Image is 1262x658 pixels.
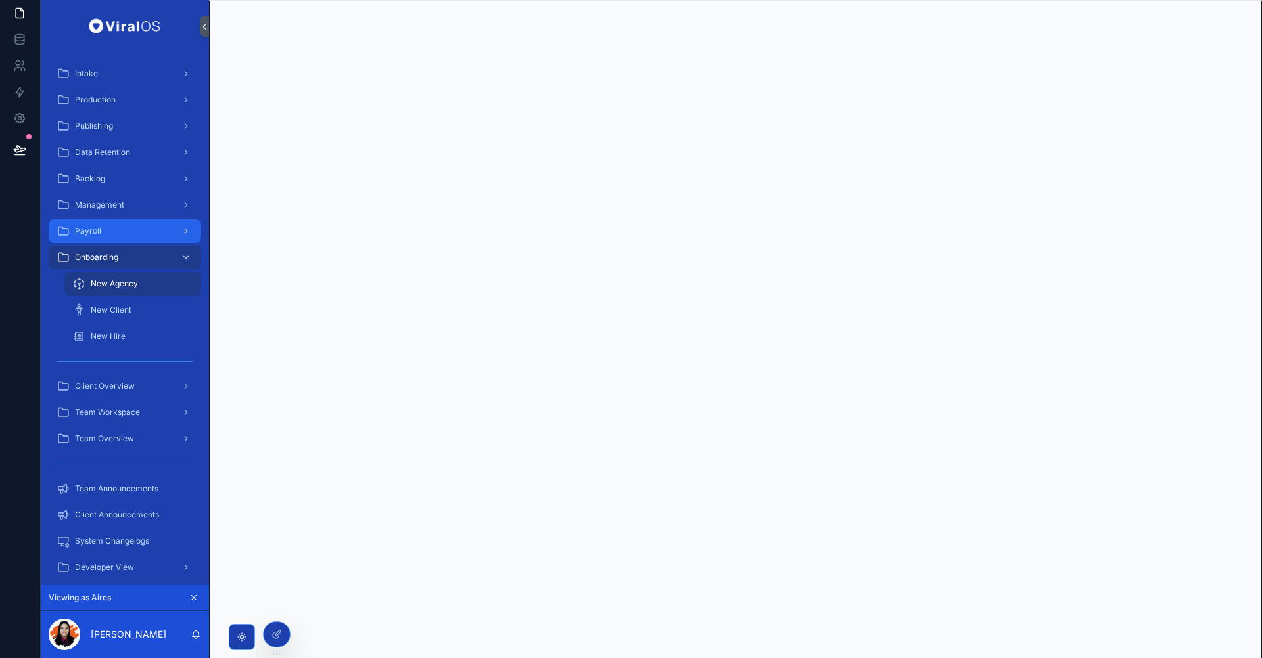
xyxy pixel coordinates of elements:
a: Client Announcements [49,503,201,527]
div: scrollable content [41,53,209,585]
img: App logo [85,16,164,37]
span: Developer View [75,562,134,573]
span: Team Announcements [75,483,158,494]
span: Client Announcements [75,510,159,520]
span: New Client [91,305,131,315]
span: Publishing [75,121,113,131]
a: Onboarding [49,246,201,269]
a: Backlog [49,167,201,190]
a: Management [49,193,201,217]
a: New Client [64,298,201,322]
a: Data Retention [49,141,201,164]
a: Payroll [49,219,201,243]
p: [PERSON_NAME] [91,628,166,641]
span: Viewing as Aires [49,592,111,603]
span: Management [75,200,124,210]
a: Publishing [49,114,201,138]
a: New Hire [64,324,201,348]
a: Team Overview [49,427,201,450]
span: Client Overview [75,381,135,391]
span: Payroll [75,226,101,236]
span: Team Workspace [75,407,140,418]
span: Team Overview [75,433,134,444]
a: Team Workspace [49,401,201,424]
span: System Changelogs [75,536,149,546]
span: New Hire [91,331,126,341]
span: Intake [75,68,98,79]
a: Production [49,88,201,112]
a: System Changelogs [49,529,201,553]
span: New Agency [91,278,138,289]
span: Data Retention [75,147,130,158]
span: Onboarding [75,252,118,263]
a: Client Overview [49,374,201,398]
a: Developer View [49,556,201,579]
a: Team Announcements [49,477,201,500]
a: Intake [49,62,201,85]
span: Production [75,95,116,105]
span: Backlog [75,173,105,184]
a: New Agency [64,272,201,296]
